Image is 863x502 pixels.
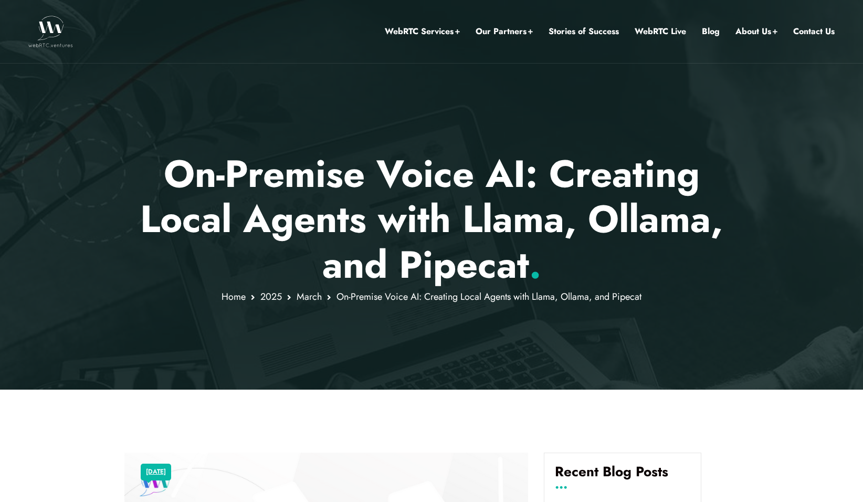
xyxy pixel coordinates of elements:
span: On-Premise Voice AI: Creating Local Agents with Llama, Ollama, and Pipecat [336,290,641,304]
h4: Recent Blog Posts [555,464,690,488]
a: March [297,290,322,304]
a: Our Partners [476,25,533,38]
p: On-Premise Voice AI: Creating Local Agents with Llama, Ollama, and Pipecat [124,151,739,287]
a: Blog [702,25,720,38]
a: About Us [735,25,777,38]
a: 2025 [260,290,282,304]
a: WebRTC Live [635,25,686,38]
a: Home [222,290,246,304]
a: Contact Us [793,25,835,38]
a: Stories of Success [549,25,619,38]
span: . [529,237,541,292]
img: WebRTC.ventures [28,16,73,47]
a: [DATE] [146,465,166,479]
a: WebRTC Services [385,25,460,38]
